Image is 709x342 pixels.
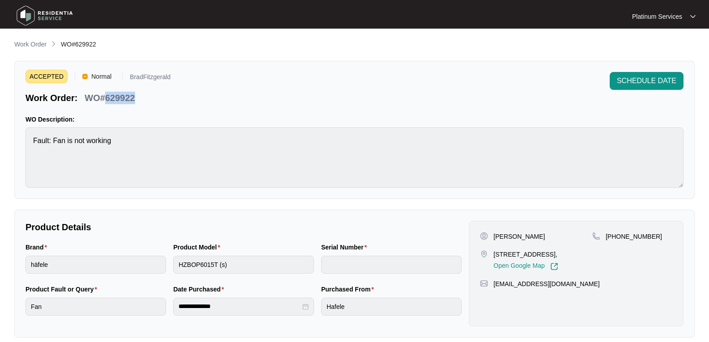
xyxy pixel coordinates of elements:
label: Date Purchased [173,285,227,294]
img: Link-External [550,262,558,270]
img: residentia service logo [13,2,76,29]
label: Brand [25,243,51,252]
img: Vercel Logo [82,74,88,79]
p: Platinum Services [632,12,682,21]
span: WO#629922 [61,41,96,48]
img: chevron-right [50,40,57,47]
span: ACCEPTED [25,70,68,83]
label: Purchased From [321,285,378,294]
p: WO#629922 [85,92,135,104]
p: [PERSON_NAME] [493,232,545,241]
p: [EMAIL_ADDRESS][DOMAIN_NAME] [493,279,599,288]
img: map-pin [480,250,488,258]
p: BradFitzgerald [130,74,170,83]
button: SCHEDULE DATE [610,72,684,90]
input: Product Fault or Query [25,298,166,316]
img: map-pin [592,232,600,240]
p: WO Description: [25,115,684,124]
input: Product Model [173,256,314,274]
p: Product Details [25,221,462,233]
label: Serial Number [321,243,370,252]
input: Date Purchased [178,302,300,311]
span: SCHEDULE DATE [617,76,676,86]
a: Work Order [13,40,48,50]
img: map-pin [480,279,488,287]
img: dropdown arrow [690,14,696,19]
textarea: Fault: Fan is not working [25,127,684,188]
label: Product Fault or Query [25,285,101,294]
p: Work Order: [25,92,77,104]
input: Serial Number [321,256,462,274]
img: user-pin [480,232,488,240]
p: [STREET_ADDRESS], [493,250,558,259]
p: Work Order [14,40,47,49]
p: [PHONE_NUMBER] [606,232,662,241]
label: Product Model [173,243,224,252]
a: Open Google Map [493,262,558,270]
input: Purchased From [321,298,462,316]
span: Normal [88,70,115,83]
input: Brand [25,256,166,274]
